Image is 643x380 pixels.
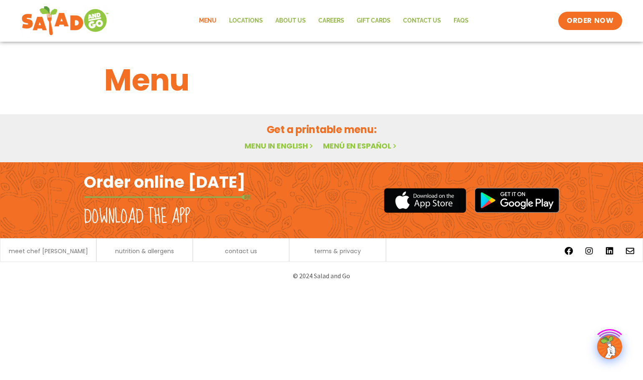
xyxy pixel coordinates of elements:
[314,248,361,254] a: terms & privacy
[104,122,539,137] h2: Get a printable menu:
[84,195,251,199] img: fork
[384,187,466,214] img: appstore
[323,141,398,151] a: Menú en español
[245,141,315,151] a: Menu in English
[558,12,622,30] a: ORDER NOW
[474,188,560,213] img: google_play
[88,270,555,282] p: © 2024 Salad and Go
[84,172,245,192] h2: Order online [DATE]
[269,11,312,30] a: About Us
[193,11,223,30] a: Menu
[21,4,109,38] img: new-SAG-logo-768×292
[397,11,447,30] a: Contact Us
[447,11,475,30] a: FAQs
[115,248,174,254] a: nutrition & allergens
[104,58,539,103] h1: Menu
[84,205,190,229] h2: Download the app
[350,11,397,30] a: GIFT CARDS
[567,16,613,26] span: ORDER NOW
[225,248,257,254] a: contact us
[9,248,88,254] a: meet chef [PERSON_NAME]
[223,11,269,30] a: Locations
[312,11,350,30] a: Careers
[193,11,475,30] nav: Menu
